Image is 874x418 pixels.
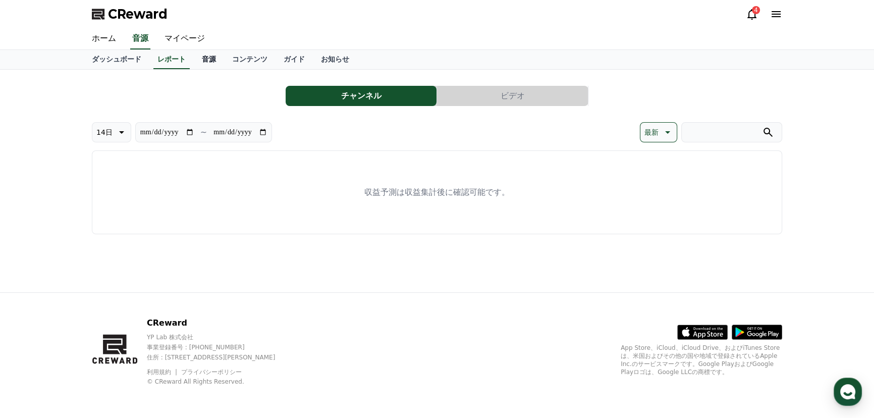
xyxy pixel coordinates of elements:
p: YP Lab 株式会社 [147,333,293,341]
p: 最新 [644,125,659,139]
p: © CReward All Rights Reserved. [147,378,293,386]
a: 4 [746,8,758,20]
a: コンテンツ [224,50,276,69]
a: レポート [153,50,190,69]
a: ビデオ [437,86,588,106]
a: Messages [67,320,130,345]
a: 音源 [194,50,224,69]
p: 14日 [96,125,113,139]
p: 事業登録番号 : [PHONE_NUMBER] [147,343,293,351]
button: チャンネル [286,86,436,106]
span: Settings [149,335,174,343]
a: Settings [130,320,194,345]
span: CReward [108,6,168,22]
p: 収益予測は収益集計後に確認可能です。 [364,186,510,198]
button: 14日 [92,122,131,142]
p: 住所 : [STREET_ADDRESS][PERSON_NAME] [147,353,293,361]
div: 4 [752,6,760,14]
a: マイページ [156,28,213,49]
p: CReward [147,317,293,329]
a: ガイド [276,50,313,69]
button: 最新 [640,122,677,142]
a: ダッシュボード [84,50,149,69]
a: ホーム [84,28,124,49]
a: CReward [92,6,168,22]
a: プライバシーポリシー [181,369,242,376]
span: Home [26,335,43,343]
a: 利用規約 [147,369,179,376]
a: 音源 [130,28,150,49]
button: ビデオ [437,86,588,106]
p: App Store、iCloud、iCloud Drive、およびiTunes Storeは、米国およびその他の国や地域で登録されているApple Inc.のサービスマークです。Google P... [621,344,782,376]
a: Home [3,320,67,345]
span: Messages [84,336,114,344]
p: ~ [200,126,207,138]
a: お知らせ [313,50,357,69]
